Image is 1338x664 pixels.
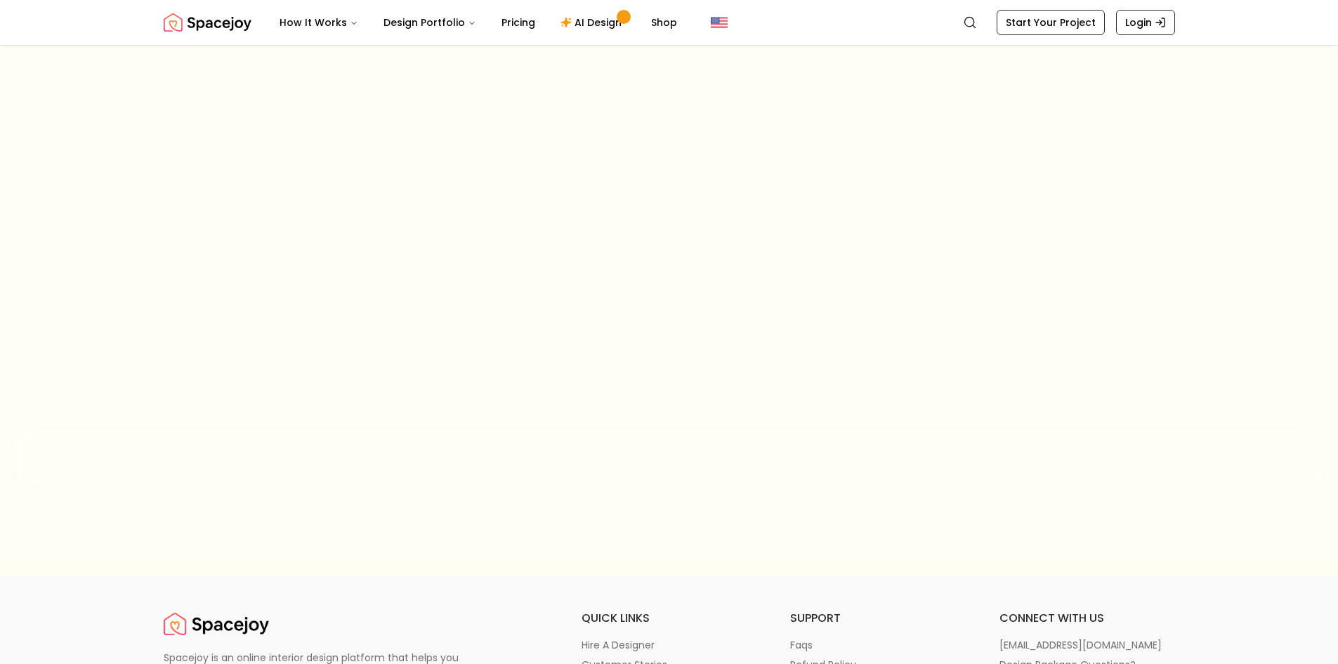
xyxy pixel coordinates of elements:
[582,610,757,627] h6: quick links
[711,14,728,31] img: United States
[268,8,688,37] nav: Main
[999,610,1175,627] h6: connect with us
[640,8,688,37] a: Shop
[790,638,966,652] a: faqs
[164,610,269,638] img: Spacejoy Logo
[997,10,1105,35] a: Start Your Project
[164,8,251,37] img: Spacejoy Logo
[549,8,637,37] a: AI Design
[372,8,487,37] button: Design Portfolio
[490,8,546,37] a: Pricing
[790,610,966,627] h6: support
[999,638,1175,652] a: [EMAIL_ADDRESS][DOMAIN_NAME]
[790,638,813,652] p: faqs
[1116,10,1175,35] a: Login
[582,638,655,652] p: hire a designer
[999,638,1162,652] p: [EMAIL_ADDRESS][DOMAIN_NAME]
[268,8,369,37] button: How It Works
[582,638,757,652] a: hire a designer
[164,8,251,37] a: Spacejoy
[164,610,269,638] a: Spacejoy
